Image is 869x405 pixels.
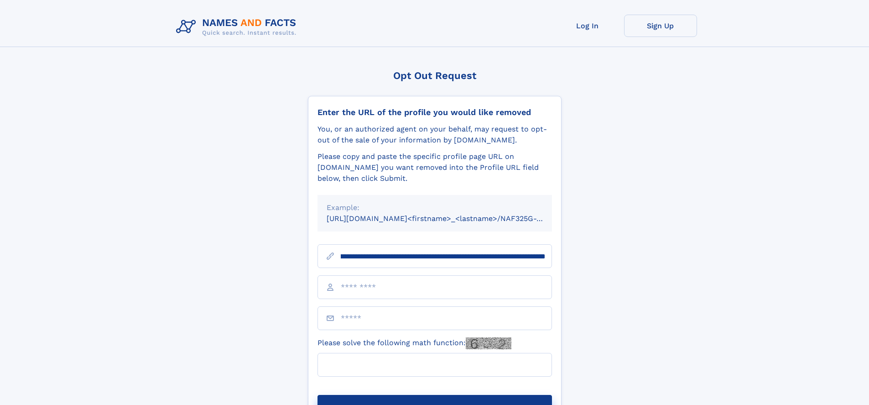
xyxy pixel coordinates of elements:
[327,214,569,223] small: [URL][DOMAIN_NAME]<firstname>_<lastname>/NAF325G-xxxxxxxx
[551,15,624,37] a: Log In
[624,15,697,37] a: Sign Up
[317,337,511,349] label: Please solve the following math function:
[317,151,552,184] div: Please copy and paste the specific profile page URL on [DOMAIN_NAME] you want removed into the Pr...
[317,107,552,117] div: Enter the URL of the profile you would like removed
[172,15,304,39] img: Logo Names and Facts
[327,202,543,213] div: Example:
[317,124,552,146] div: You, or an authorized agent on your behalf, may request to opt-out of the sale of your informatio...
[308,70,562,81] div: Opt Out Request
